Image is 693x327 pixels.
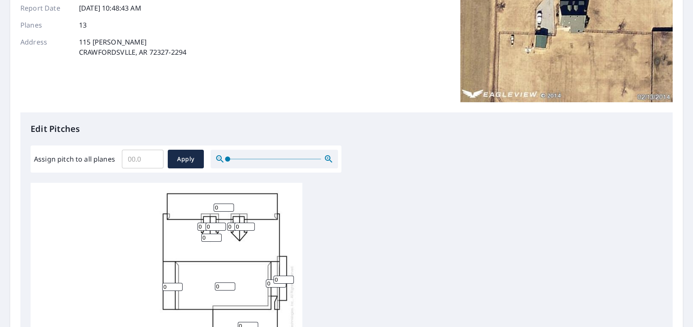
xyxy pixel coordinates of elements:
p: 115 [PERSON_NAME] CRAWFORDSVLLE, AR 72327-2294 [79,37,186,57]
p: 13 [79,20,87,30]
label: Assign pitch to all planes [34,154,115,164]
input: 00.0 [122,147,163,171]
button: Apply [168,150,204,168]
p: [DATE] 10:48:43 AM [79,3,141,13]
p: Report Date [20,3,71,13]
p: Address [20,37,71,57]
span: Apply [175,154,197,165]
p: Edit Pitches [31,123,662,135]
p: Planes [20,20,71,30]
